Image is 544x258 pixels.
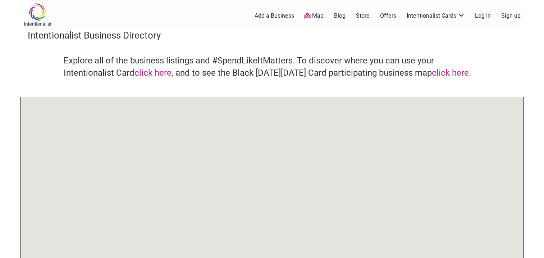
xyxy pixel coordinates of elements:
a: Blog [334,12,346,20]
h3: Intentionalist Business Directory [28,29,517,42]
a: Add a Business [255,12,294,20]
a: Log In [475,12,491,20]
a: Offers [380,12,396,20]
a: click here [432,68,469,78]
a: Map [304,12,324,20]
h4: Explore all of the business listings and #SpendLikeItMatters. To discover where you can use your ... [64,55,481,79]
a: Store [356,12,370,20]
img: Intentionalist [20,3,55,26]
a: click here [134,68,172,78]
a: Sign up [501,12,521,20]
a: Intentionalist Cards [407,12,465,20]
